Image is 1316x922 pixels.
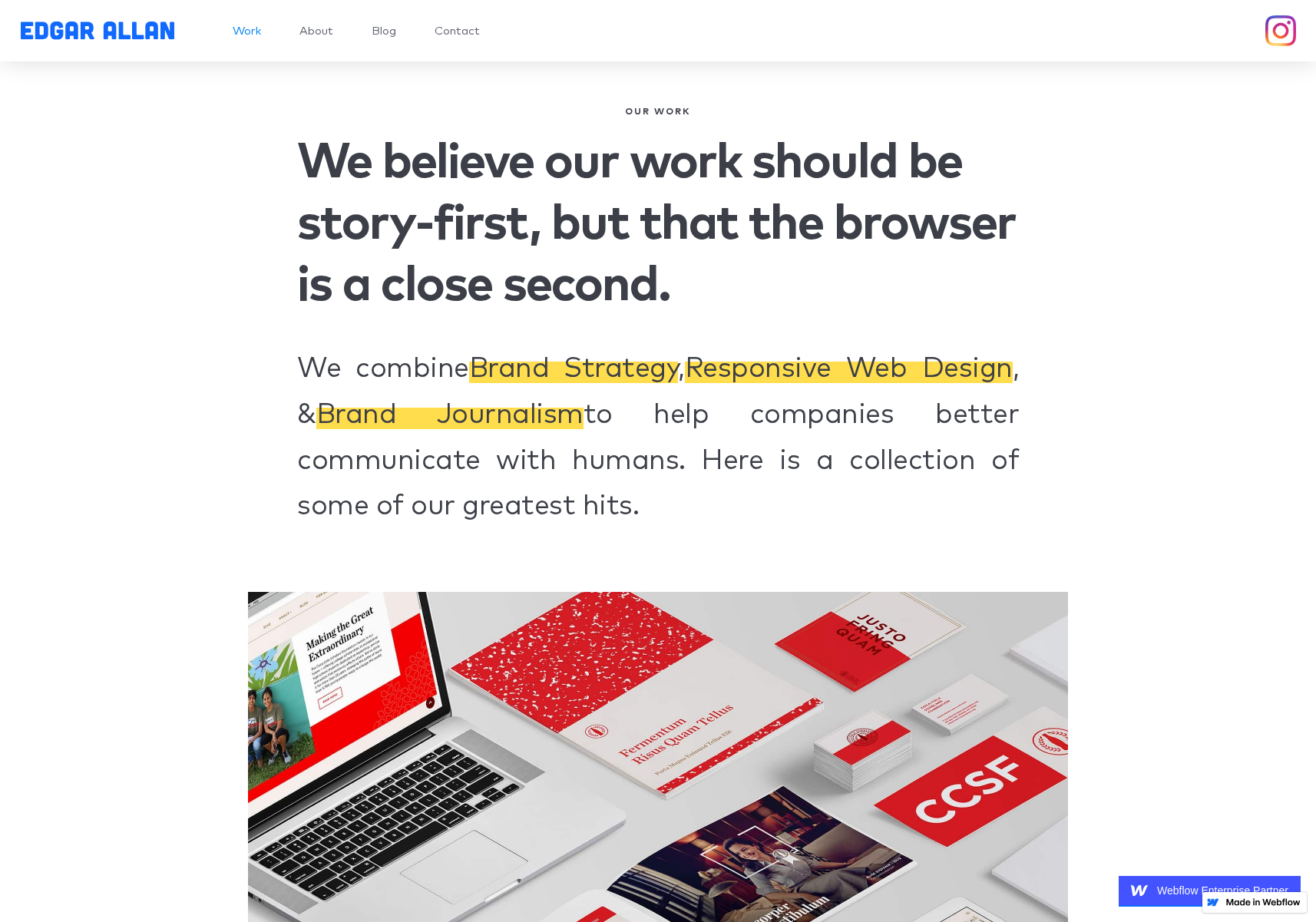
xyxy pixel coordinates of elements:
span: Responsive Web Design [685,355,1013,383]
h3: OUR WORK [297,107,1019,117]
a: Blog [372,25,396,37]
a: About [299,25,333,37]
span: Brand Strategy [469,355,679,383]
a: Webflow Enterprise Partner [1119,876,1301,907]
h1: We believe our work should be story-first, but that the browser is a close second. [297,132,1019,316]
img: Made in Webflow [1225,898,1301,906]
a: Contact [435,25,480,37]
img: Webflow [1131,882,1148,899]
p: We combine , , & to help companies better communicate with humans. Here is a collection of some o... [297,347,1019,530]
a: Work [233,25,261,37]
span: Brand Journalism [316,402,584,429]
